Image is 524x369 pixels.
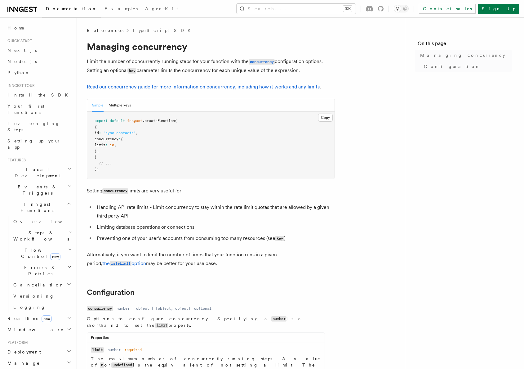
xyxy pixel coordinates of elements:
[95,234,335,243] li: Preventing one of your user's accounts from consuming too many resources (see )
[5,340,28,345] span: Platform
[7,59,37,64] span: Node.js
[109,99,131,112] button: Multiple keys
[5,216,73,313] div: Inngest Functions
[87,250,335,268] p: Alternatively, if you want to limit the number of times that your function runs in a given period...
[13,219,77,224] span: Overview
[87,83,335,91] p: .
[421,61,512,72] a: Configuration
[87,27,123,34] span: References
[318,114,333,122] button: Copy
[124,347,142,352] dd: required
[117,306,190,311] dd: number | object | [object, object]
[5,45,73,56] a: Next.js
[237,4,356,14] button: Search...⌘K
[110,143,114,147] span: 10
[271,316,286,322] code: number
[7,121,60,132] span: Leveraging Steps
[7,70,30,75] span: Python
[87,316,325,329] p: Options to configure concurrency. Specifying a is a shorthand to set the property.
[5,360,40,366] span: Manage
[249,58,275,64] a: concurrency
[145,6,178,11] span: AgentKit
[11,247,68,259] span: Flow Control
[100,362,104,368] code: 0
[5,118,73,135] a: Leveraging Steps
[42,2,101,17] a: Documentation
[13,294,54,299] span: Versioning
[5,184,68,196] span: Events & Triggers
[5,315,52,322] span: Realtime
[420,52,505,58] span: Managing concurrency
[424,63,480,70] span: Configuration
[95,223,335,232] li: Limiting database operations or connections
[108,347,121,352] dd: number
[13,305,46,310] span: Logging
[99,131,101,135] span: :
[11,227,73,245] button: Steps & Workflows
[95,155,97,159] span: }
[102,260,146,266] a: therateLimitoption
[5,38,32,43] span: Quick start
[105,143,108,147] span: :
[87,335,325,343] div: Properties
[95,125,97,129] span: {
[418,40,512,50] h4: On this page
[87,57,335,75] p: Limit the number of concurrently running steps for your function with the configuration options. ...
[5,164,73,181] button: Local Development
[97,149,99,153] span: ,
[5,346,73,358] button: Deployment
[11,290,73,302] a: Versioning
[194,306,211,311] dd: optional
[95,131,99,135] span: id
[5,22,73,34] a: Home
[7,25,25,31] span: Home
[95,137,118,141] span: concurrency
[141,2,182,17] a: AgentKit
[121,137,123,141] span: {
[5,67,73,78] a: Python
[5,56,73,67] a: Node.js
[114,143,116,147] span: ,
[11,216,73,227] a: Overview
[87,41,335,52] h1: Managing concurrency
[155,323,168,328] code: limit
[5,166,68,179] span: Local Development
[95,203,335,220] li: Handling API rate limits - Limit concurrency to stay within the rate limit quotas that are allowe...
[46,6,97,11] span: Documentation
[5,199,73,216] button: Inngest Functions
[5,326,64,333] span: Middleware
[5,313,73,324] button: Realtimenew
[419,4,476,14] a: Contact sales
[101,2,141,17] a: Examples
[95,167,99,171] span: );
[7,48,37,53] span: Next.js
[110,119,125,123] span: default
[5,83,35,88] span: Inngest tour
[11,262,73,279] button: Errors & Retries
[42,315,52,322] span: new
[87,288,135,297] a: Configuration
[11,279,73,290] button: Cancellation
[132,27,194,34] a: TypeScript SDK
[5,349,41,355] span: Deployment
[7,92,72,97] span: Install the SDK
[275,236,284,241] code: key
[11,282,64,288] span: Cancellation
[104,6,138,11] span: Examples
[87,84,320,90] a: Read our concurrency guide for more information on concurrency, including how it works and any li...
[5,89,73,101] a: Install the SDK
[142,119,175,123] span: .createFunction
[5,101,73,118] a: Your first Functions
[103,131,136,135] span: "sync-contacts"
[95,119,108,123] span: export
[118,137,121,141] span: :
[87,306,113,311] code: concurrency
[99,161,112,165] span: // ...
[11,230,69,242] span: Steps & Workflows
[478,4,519,14] a: Sign Up
[5,201,67,214] span: Inngest Functions
[136,131,138,135] span: ,
[7,138,61,150] span: Setting up your app
[5,324,73,335] button: Middleware
[11,302,73,313] a: Logging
